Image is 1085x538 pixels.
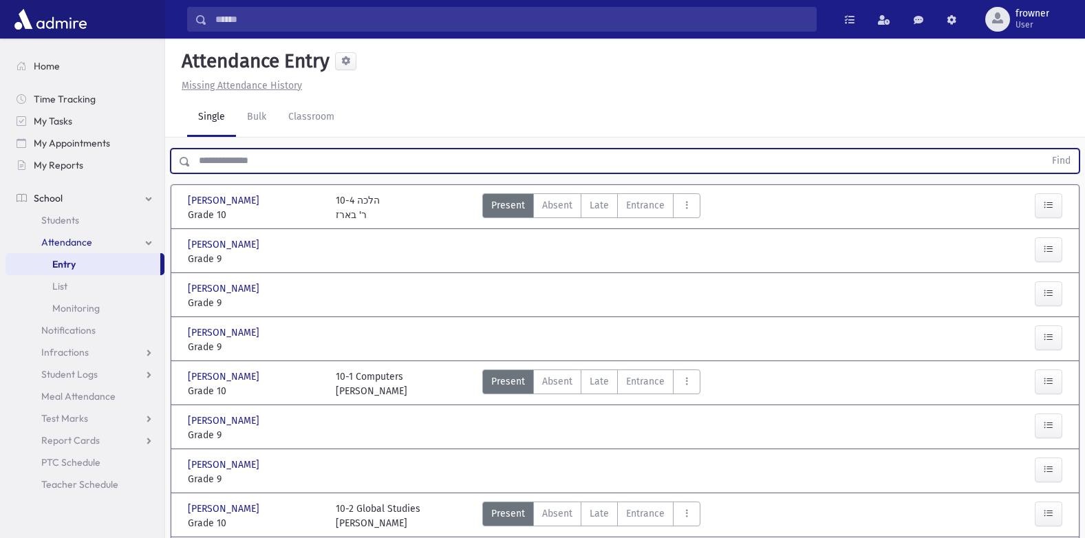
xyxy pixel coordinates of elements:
[6,473,164,495] a: Teacher Schedule
[41,456,100,469] span: PTC Schedule
[182,80,302,92] u: Missing Attendance History
[482,369,700,398] div: AttTypes
[1016,19,1049,30] span: User
[188,208,322,222] span: Grade 10
[6,429,164,451] a: Report Cards
[41,346,89,358] span: Infractions
[34,60,60,72] span: Home
[6,451,164,473] a: PTC Schedule
[6,275,164,297] a: List
[188,384,322,398] span: Grade 10
[6,55,164,77] a: Home
[41,412,88,424] span: Test Marks
[188,458,262,472] span: [PERSON_NAME]
[542,506,572,521] span: Absent
[542,198,572,213] span: Absent
[188,516,322,530] span: Grade 10
[188,281,262,296] span: [PERSON_NAME]
[6,319,164,341] a: Notifications
[6,154,164,176] a: My Reports
[41,236,92,248] span: Attendance
[626,374,665,389] span: Entrance
[41,324,96,336] span: Notifications
[188,340,322,354] span: Grade 9
[590,198,609,213] span: Late
[34,192,63,204] span: School
[34,93,96,105] span: Time Tracking
[34,159,83,171] span: My Reports
[6,231,164,253] a: Attendance
[626,198,665,213] span: Entrance
[6,253,160,275] a: Entry
[41,434,100,446] span: Report Cards
[188,296,322,310] span: Grade 9
[52,280,67,292] span: List
[1044,149,1079,173] button: Find
[176,80,302,92] a: Missing Attendance History
[6,88,164,110] a: Time Tracking
[491,198,525,213] span: Present
[188,237,262,252] span: [PERSON_NAME]
[188,193,262,208] span: [PERSON_NAME]
[491,506,525,521] span: Present
[6,209,164,231] a: Students
[542,374,572,389] span: Absent
[187,98,236,137] a: Single
[34,137,110,149] span: My Appointments
[188,413,262,428] span: [PERSON_NAME]
[1016,8,1049,19] span: frowner
[491,374,525,389] span: Present
[590,374,609,389] span: Late
[6,341,164,363] a: Infractions
[41,390,116,402] span: Meal Attendance
[52,258,76,270] span: Entry
[34,115,72,127] span: My Tasks
[6,407,164,429] a: Test Marks
[207,7,816,32] input: Search
[277,98,345,137] a: Classroom
[188,369,262,384] span: [PERSON_NAME]
[336,369,407,398] div: 10-1 Computers [PERSON_NAME]
[188,472,322,486] span: Grade 9
[482,193,700,222] div: AttTypes
[6,385,164,407] a: Meal Attendance
[236,98,277,137] a: Bulk
[41,478,118,491] span: Teacher Schedule
[6,363,164,385] a: Student Logs
[6,132,164,154] a: My Appointments
[52,302,100,314] span: Monitoring
[188,502,262,516] span: [PERSON_NAME]
[482,502,700,530] div: AttTypes
[6,187,164,209] a: School
[11,6,90,33] img: AdmirePro
[336,193,380,222] div: 10-4 הלכה ר' בארז
[188,428,322,442] span: Grade 9
[188,325,262,340] span: [PERSON_NAME]
[6,110,164,132] a: My Tasks
[188,252,322,266] span: Grade 9
[6,297,164,319] a: Monitoring
[41,214,79,226] span: Students
[176,50,330,73] h5: Attendance Entry
[41,368,98,380] span: Student Logs
[336,502,420,530] div: 10-2 Global Studies [PERSON_NAME]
